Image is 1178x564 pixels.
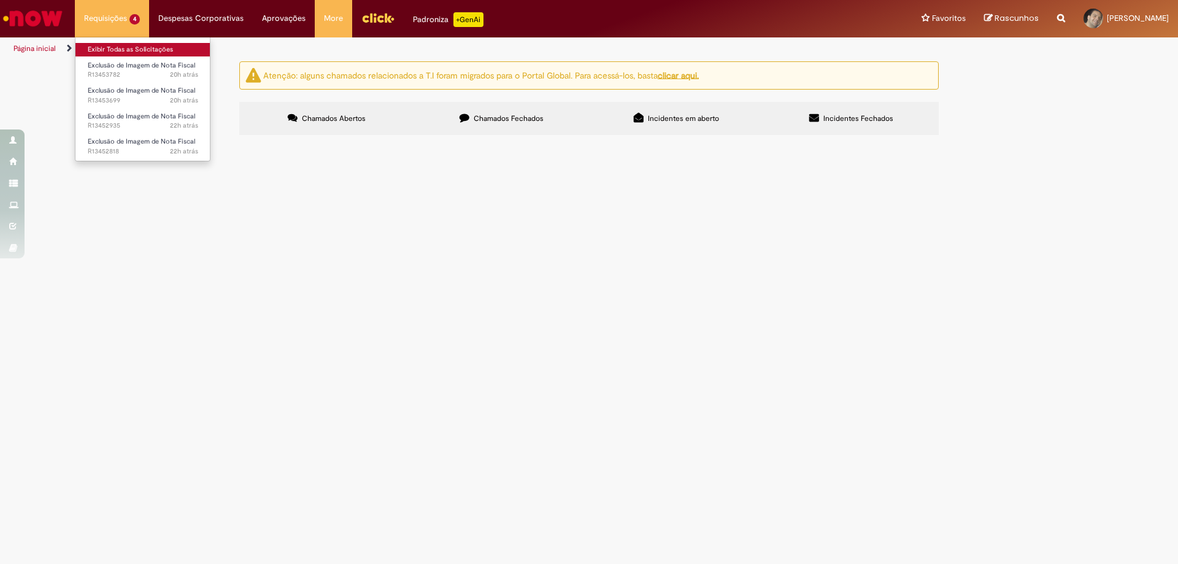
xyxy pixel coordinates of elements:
span: R13452818 [88,147,198,156]
span: R13452935 [88,121,198,131]
span: 4 [129,14,140,25]
a: Exibir Todas as Solicitações [75,43,210,56]
time: 27/08/2025 14:35:36 [170,147,198,156]
span: Chamados Fechados [474,114,544,123]
span: Incidentes Fechados [823,114,893,123]
a: Aberto R13453699 : Exclusão de Imagem de Nota Fiscal [75,84,210,107]
ng-bind-html: Atenção: alguns chamados relacionados a T.I foram migrados para o Portal Global. Para acessá-los,... [263,69,699,80]
a: Rascunhos [984,13,1039,25]
span: Exclusão de Imagem de Nota Fiscal [88,61,195,70]
span: More [324,12,343,25]
a: Página inicial [13,44,56,53]
span: Chamados Abertos [302,114,366,123]
div: Padroniza [413,12,483,27]
time: 27/08/2025 17:00:54 [170,70,198,79]
span: Exclusão de Imagem de Nota Fiscal [88,137,195,146]
a: Aberto R13452935 : Exclusão de Imagem de Nota Fiscal [75,110,210,133]
span: [PERSON_NAME] [1107,13,1169,23]
span: Favoritos [932,12,966,25]
img: click_logo_yellow_360x200.png [361,9,395,27]
ul: Requisições [75,37,210,161]
span: 22h atrás [170,147,198,156]
ul: Trilhas de página [9,37,776,60]
span: Incidentes em aberto [648,114,719,123]
a: Aberto R13452818 : Exclusão de Imagem de Nota Fiscal [75,135,210,158]
span: Requisições [84,12,127,25]
time: 27/08/2025 16:48:46 [170,96,198,105]
span: Rascunhos [995,12,1039,24]
time: 27/08/2025 14:54:33 [170,121,198,130]
img: ServiceNow [1,6,64,31]
a: Aberto R13453782 : Exclusão de Imagem de Nota Fiscal [75,59,210,82]
span: Exclusão de Imagem de Nota Fiscal [88,86,195,95]
span: Exclusão de Imagem de Nota Fiscal [88,112,195,121]
a: clicar aqui. [658,69,699,80]
span: Aprovações [262,12,306,25]
span: 20h atrás [170,96,198,105]
span: R13453782 [88,70,198,80]
span: R13453699 [88,96,198,106]
span: Despesas Corporativas [158,12,244,25]
span: 20h atrás [170,70,198,79]
p: +GenAi [453,12,483,27]
span: 22h atrás [170,121,198,130]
